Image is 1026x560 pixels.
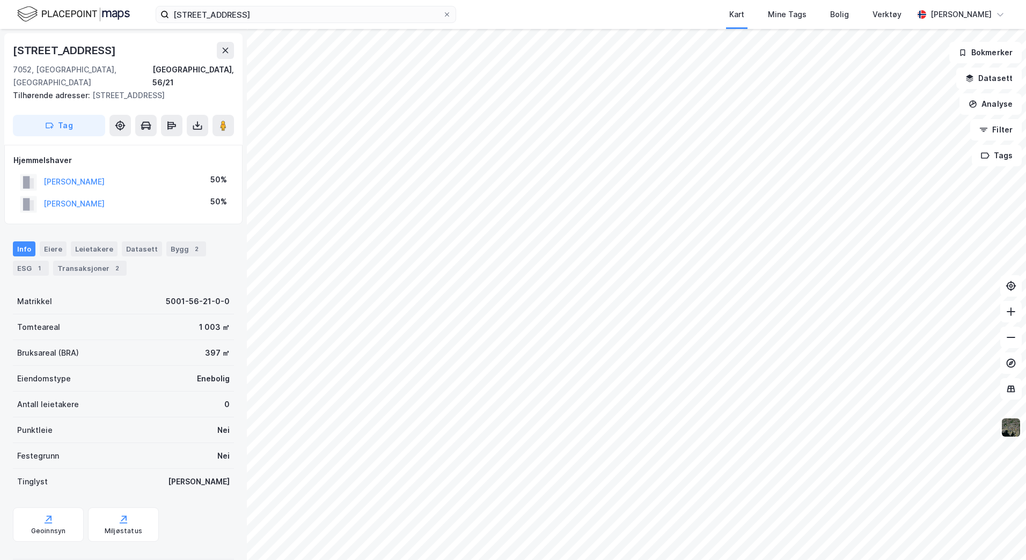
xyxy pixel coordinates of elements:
div: Nei [217,424,230,437]
div: [STREET_ADDRESS] [13,42,118,59]
div: 5001-56-21-0-0 [166,295,230,308]
div: Bolig [830,8,849,21]
div: 2 [191,244,202,254]
div: Mine Tags [768,8,807,21]
div: Transaksjoner [53,261,127,276]
button: Filter [970,119,1022,141]
button: Analyse [959,93,1022,115]
div: Bruksareal (BRA) [17,347,79,359]
img: logo.f888ab2527a4732fd821a326f86c7f29.svg [17,5,130,24]
div: 0 [224,398,230,411]
div: [GEOGRAPHIC_DATA], 56/21 [152,63,234,89]
div: Enebolig [197,372,230,385]
div: Verktøy [873,8,902,21]
div: Eiere [40,241,67,256]
div: Info [13,241,35,256]
button: Tags [972,145,1022,166]
div: Kontrollprogram for chat [972,509,1026,560]
div: 7052, [GEOGRAPHIC_DATA], [GEOGRAPHIC_DATA] [13,63,152,89]
div: 2 [112,263,122,274]
div: Tomteareal [17,321,60,334]
img: 9k= [1001,417,1021,438]
div: Leietakere [71,241,118,256]
button: Bokmerker [949,42,1022,63]
div: [STREET_ADDRESS] [13,89,225,102]
div: 50% [210,173,227,186]
div: Eiendomstype [17,372,71,385]
div: Tinglyst [17,475,48,488]
input: Søk på adresse, matrikkel, gårdeiere, leietakere eller personer [169,6,443,23]
div: 1 [34,263,45,274]
div: Festegrunn [17,450,59,462]
div: [PERSON_NAME] [930,8,992,21]
button: Datasett [956,68,1022,89]
div: Geoinnsyn [31,527,66,535]
div: Miljøstatus [105,527,142,535]
div: Kart [729,8,744,21]
div: 397 ㎡ [205,347,230,359]
div: Matrikkel [17,295,52,308]
div: Nei [217,450,230,462]
div: 50% [210,195,227,208]
div: [PERSON_NAME] [168,475,230,488]
span: Tilhørende adresser: [13,91,92,100]
div: Antall leietakere [17,398,79,411]
div: ESG [13,261,49,276]
div: 1 003 ㎡ [199,321,230,334]
iframe: Chat Widget [972,509,1026,560]
div: Hjemmelshaver [13,154,233,167]
div: Bygg [166,241,206,256]
div: Datasett [122,241,162,256]
button: Tag [13,115,105,136]
div: Punktleie [17,424,53,437]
